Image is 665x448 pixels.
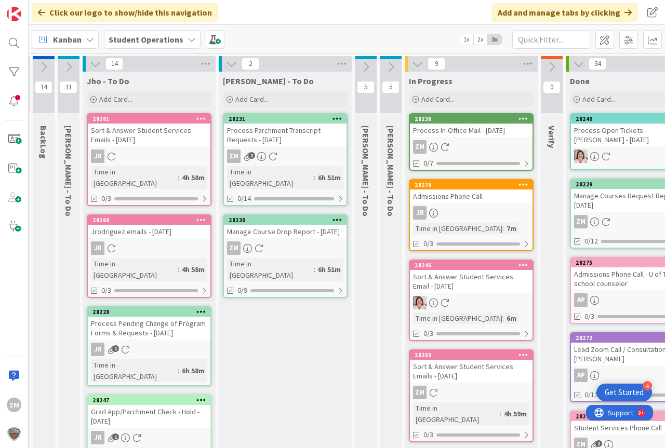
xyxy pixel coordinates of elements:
div: Add and manage tabs by clicking [491,3,638,22]
div: 28230 [229,216,347,224]
span: 14 [105,58,123,70]
div: Sort & Answer Student Services Email - [DATE] [410,270,533,293]
div: ZM [413,386,427,399]
span: 14 [35,81,52,93]
div: JR [91,150,104,163]
a: 28236Process In-Office Mail - [DATE]ZM0/7 [409,113,534,171]
div: 28228 [88,307,210,317]
div: JR [91,431,104,444]
span: 0/3 [423,238,433,249]
span: 0/11 [584,389,598,400]
div: ZM [574,215,588,228]
b: Student Operations [109,34,183,45]
div: Time in [GEOGRAPHIC_DATA] [91,166,178,189]
div: Get Started [605,387,644,398]
div: 28247 [92,397,210,404]
div: JR [91,241,104,255]
span: Verify [547,126,557,148]
span: 3x [487,34,501,45]
div: ZM [224,150,347,163]
div: Time in [GEOGRAPHIC_DATA] [227,166,314,189]
div: 28231 [229,115,347,123]
img: EW [574,150,588,163]
span: Jho - To Do [87,76,129,86]
div: Manage Course Drop Report - [DATE] [224,225,347,238]
div: 9+ [52,4,58,12]
span: Add Card... [582,94,616,104]
span: 11 [60,81,77,93]
span: 0/3 [101,285,111,296]
input: Quick Filter... [512,30,590,49]
a: 28250Sort & Answer Student Services Emails - [DATE]ZMTime in [GEOGRAPHIC_DATA]:4h 59m0/3 [409,349,534,442]
div: 28236Process In-Office Mail - [DATE] [410,114,533,137]
div: 28236 [415,115,533,123]
span: Zaida - To Do [223,76,314,86]
span: Add Card... [421,94,455,104]
div: JR [413,206,427,220]
span: : [178,365,179,376]
span: 2 [248,152,255,159]
div: 28231 [224,114,347,124]
span: 5 [382,81,400,93]
img: Visit kanbanzone.com [7,7,21,21]
div: 28246Sort & Answer Student Services Email - [DATE] [410,261,533,293]
span: : [178,172,179,183]
div: Process In-Office Mail - [DATE] [410,124,533,137]
span: 1 [112,433,119,440]
div: 28250Sort & Answer Student Services Emails - [DATE] [410,350,533,383]
span: : [178,264,179,275]
div: 28247 [88,396,210,405]
span: 5 [357,81,375,93]
div: Admissions Phone Call [410,189,533,203]
div: 4h 59m [501,408,529,419]
div: EW [410,296,533,309]
span: Kanban [53,33,82,46]
span: : [502,223,504,234]
span: Add Card... [99,94,132,104]
div: Time in [GEOGRAPHIC_DATA] [91,258,178,281]
div: ZM [227,150,241,163]
div: Sort & Answer Student Services Emails - [DATE] [410,360,533,383]
div: ZM [227,241,241,255]
a: 28261Sort & Answer Student Services Emails - [DATE]JRTime in [GEOGRAPHIC_DATA]:4h 58m0/3 [87,113,211,206]
a: 28260Jrodriguez emails - [DATE]JRTime in [GEOGRAPHIC_DATA]:4h 58m0/3 [87,214,211,298]
span: 0/3 [584,311,594,322]
div: 28230 [224,215,347,225]
div: 4 [643,381,652,390]
span: : [314,172,315,183]
div: ZM [7,398,21,412]
div: ZM [410,140,533,154]
a: 28276Admissions Phone CallJRTime in [GEOGRAPHIC_DATA]:7m0/3 [409,179,534,251]
span: Support [22,2,47,14]
div: 28260 [88,215,210,225]
div: ZM [410,386,533,399]
div: 7m [504,223,519,234]
span: 0/3 [423,429,433,440]
div: Time in [GEOGRAPHIC_DATA] [413,313,502,324]
div: JR [88,150,210,163]
span: 0/3 [101,193,111,204]
div: 28246 [415,262,533,269]
a: 28246Sort & Answer Student Services Email - [DATE]EWTime in [GEOGRAPHIC_DATA]:6m0/3 [409,260,534,341]
span: 1 [112,345,119,352]
div: 28231Process Parchment Transcript Requests - [DATE] [224,114,347,146]
span: 2x [473,34,487,45]
a: 28231Process Parchment Transcript Requests - [DATE]ZMTime in [GEOGRAPHIC_DATA]:6h 51m0/14 [223,113,348,206]
span: : [502,313,504,324]
a: 28228Process Pending Change of Program Forms & Requests - [DATE]JRTime in [GEOGRAPHIC_DATA]:6h 58m [87,306,211,386]
a: 28230Manage Course Drop Report - [DATE]ZMTime in [GEOGRAPHIC_DATA]:6h 51m0/9 [223,214,348,298]
span: 0/14 [237,193,251,204]
div: 28276 [410,180,533,189]
span: 1x [459,34,473,45]
div: AP [574,293,588,307]
div: Process Parchment Transcript Requests - [DATE] [224,124,347,146]
div: 28260 [92,216,210,224]
div: JR [88,343,210,356]
div: Jrodriguez emails - [DATE] [88,225,210,238]
div: 4h 58m [179,172,207,183]
span: : [314,264,315,275]
span: Eric - To Do [361,126,371,216]
div: JR [91,343,104,356]
div: Sort & Answer Student Services Emails - [DATE] [88,124,210,146]
div: JR [88,241,210,255]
